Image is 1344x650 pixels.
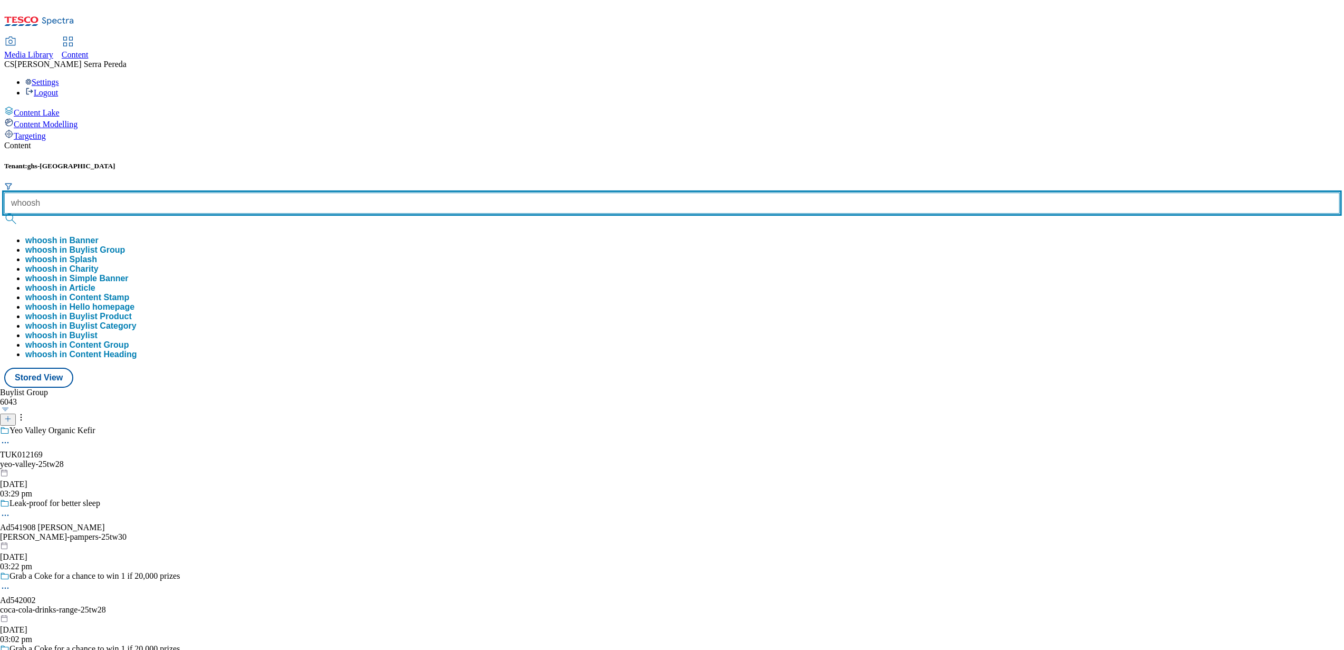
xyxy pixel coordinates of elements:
a: Content [62,37,89,60]
button: whoosh in Hello homepage [25,302,134,312]
a: Targeting [4,129,1340,141]
button: whoosh in Buylist [25,331,98,340]
a: Content Lake [4,106,1340,118]
div: whoosh in [25,312,132,321]
h5: Tenant: [4,162,1340,170]
div: whoosh in [25,264,99,274]
span: Content [62,50,89,59]
div: Leak-proof for better sleep [9,499,100,508]
a: Settings [25,78,59,87]
div: Yeo Valley Organic Kefir [9,426,95,435]
button: whoosh in Buylist Category [25,321,137,331]
div: whoosh in [25,283,95,293]
button: whoosh in Article [25,283,95,293]
button: whoosh in Charity [25,264,99,274]
button: Stored View [4,368,73,388]
div: whoosh in [25,331,98,340]
button: whoosh in Content Group [25,340,129,350]
span: Buylist Product [70,312,132,321]
div: whoosh in [25,321,137,331]
span: [PERSON_NAME] Serra Pereda [15,60,127,69]
a: Logout [25,88,58,97]
div: Content [4,141,1340,150]
input: Search [4,193,1340,214]
div: Grab a Coke for a chance to win 1 if 20,000 prizes [9,571,180,581]
svg: Search Filters [4,182,13,190]
span: CS [4,60,15,69]
a: Content Modelling [4,118,1340,129]
span: Content Lake [14,108,60,117]
button: whoosh in Content Stamp [25,293,129,302]
a: Media Library [4,37,53,60]
button: whoosh in Splash [25,255,97,264]
span: Targeting [14,131,46,140]
span: Buylist [70,331,98,340]
button: whoosh in Buylist Product [25,312,132,321]
span: Media Library [4,50,53,59]
button: whoosh in Banner [25,236,99,245]
button: whoosh in Buylist Group [25,245,125,255]
button: whoosh in Simple Banner [25,274,129,283]
span: Charity [70,264,99,273]
button: whoosh in Content Heading [25,350,137,359]
span: Article [69,283,95,292]
span: ghs-[GEOGRAPHIC_DATA] [27,162,115,170]
span: Content Modelling [14,120,78,129]
span: Buylist Category [70,321,137,330]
